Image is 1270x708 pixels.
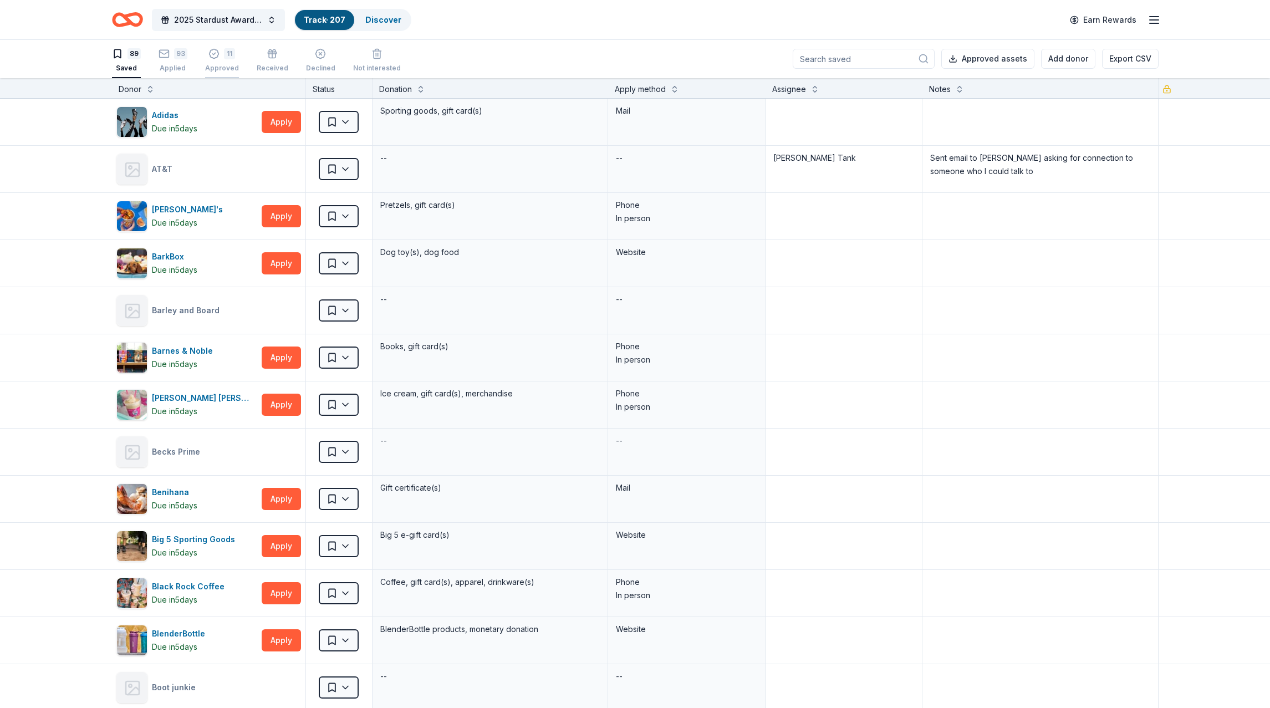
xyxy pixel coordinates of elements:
div: Due in 5 days [152,263,197,277]
img: Image for Benihana [117,484,147,514]
button: Not interested [353,44,401,78]
div: Phone [616,575,757,589]
div: Phone [616,198,757,212]
a: Home [112,7,143,33]
button: 2025 Stardust Awards & Gala [152,9,285,31]
div: Gift certificate(s) [379,480,601,496]
button: Export CSV [1102,49,1159,69]
img: Image for BarkBox [117,248,147,278]
div: -- [615,669,624,684]
div: Approved [205,64,239,73]
div: [PERSON_NAME] [PERSON_NAME] [152,391,257,405]
a: Discover [365,15,401,24]
div: Applied [159,64,187,73]
button: 89Saved [112,44,141,78]
textarea: Sent email to [PERSON_NAME] asking for connection to someone who I could talk to [924,147,1156,191]
button: Apply [262,535,301,557]
div: Pretzels, gift card(s) [379,197,601,213]
button: Image for BarkBoxBarkBoxDue in5days [116,248,257,279]
div: Adidas [152,109,197,122]
div: Barnes & Noble [152,344,217,358]
div: Phone [616,387,757,400]
button: Apply [262,394,301,416]
div: Phone [616,340,757,353]
div: Saved [112,64,141,73]
button: Add donor [1041,49,1095,69]
button: Image for Barnes & NobleBarnes & NobleDue in5days [116,342,257,373]
div: Big 5 e-gift card(s) [379,527,601,543]
img: Image for Big 5 Sporting Goods [117,531,147,561]
div: Due in 5 days [152,122,197,135]
div: In person [616,589,757,602]
div: 89 [127,48,141,59]
button: 93Applied [159,44,187,78]
img: Image for Adidas [117,107,147,137]
button: 11Approved [205,44,239,78]
div: Books, gift card(s) [379,339,601,354]
button: Apply [262,582,301,604]
img: Image for BlenderBottle [117,625,147,655]
div: Black Rock Coffee [152,580,229,593]
div: Dog toy(s), dog food [379,245,601,260]
button: Apply [262,252,301,274]
button: Apply [262,111,301,133]
div: Benihana [152,486,197,499]
div: -- [615,150,624,166]
div: Assignee [772,83,806,96]
button: Image for Auntie Anne's [PERSON_NAME]'sDue in5days [116,201,257,232]
div: Due in 5 days [152,640,197,654]
button: Image for Baskin Robbins[PERSON_NAME] [PERSON_NAME]Due in5days [116,389,257,420]
button: Image for Black Rock CoffeeBlack Rock CoffeeDue in5days [116,578,257,609]
div: Sporting goods, gift card(s) [379,103,601,119]
button: Apply [262,629,301,651]
span: 2025 Stardust Awards & Gala [174,13,263,27]
img: Image for Barnes & Noble [117,343,147,373]
a: Earn Rewards [1063,10,1143,30]
div: -- [379,669,388,684]
div: Big 5 Sporting Goods [152,533,239,546]
div: In person [616,212,757,225]
div: BarkBox [152,250,197,263]
button: Apply [262,347,301,369]
div: 93 [174,48,187,59]
div: [PERSON_NAME]'s [152,203,227,216]
div: Website [616,623,757,636]
input: Search saved [793,49,935,69]
div: Donation [379,83,412,96]
div: Received [257,64,288,73]
div: -- [615,433,624,449]
div: Mail [616,104,757,118]
div: BlenderBottle products, monetary donation [379,622,601,637]
a: Track· 207 [304,15,345,24]
button: Declined [306,44,335,78]
textarea: [PERSON_NAME] Tank [767,147,921,191]
div: Donor [119,83,141,96]
div: Due in 5 days [152,358,197,371]
button: Image for BenihanaBenihanaDue in5days [116,483,257,515]
div: Due in 5 days [152,216,197,230]
button: Received [257,44,288,78]
button: Approved assets [941,49,1034,69]
img: Image for Baskin Robbins [117,390,147,420]
div: Becks Prime [152,445,205,459]
button: Apply [262,488,301,510]
div: Mail [616,481,757,495]
div: Notes [929,83,951,96]
div: -- [379,150,388,166]
div: -- [379,433,388,449]
img: Image for Black Rock Coffee [117,578,147,608]
button: Image for AdidasAdidasDue in5days [116,106,257,137]
div: -- [615,292,624,307]
button: Image for Big 5 Sporting GoodsBig 5 Sporting GoodsDue in5days [116,531,257,562]
button: Apply [262,205,301,227]
div: Website [616,528,757,542]
div: Due in 5 days [152,405,197,418]
button: Image for BlenderBottleBlenderBottleDue in5days [116,625,257,656]
div: Ice cream, gift card(s), merchandise [379,386,601,401]
div: Website [616,246,757,259]
div: Not interested [353,64,401,73]
div: Status [306,78,373,98]
div: Due in 5 days [152,499,197,512]
div: Barley and Board [152,304,224,317]
img: Image for Auntie Anne's [117,201,147,231]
